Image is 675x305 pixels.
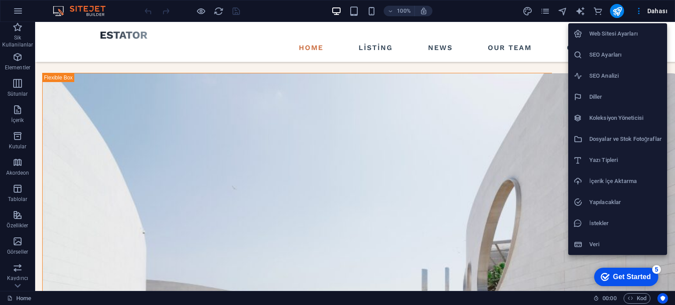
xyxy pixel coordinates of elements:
h6: Veri [589,239,662,250]
h6: Yazı Tipleri [589,155,662,165]
h6: SEO Analizi [589,71,662,81]
h6: SEO Ayarları [589,50,662,60]
h6: İçerik İçe Aktarma [589,176,662,187]
h6: Dosyalar ve Stok Fotoğraflar [589,134,662,144]
h6: Koleksiyon Yöneticisi [589,113,662,123]
div: Get Started [26,10,64,18]
div: 5 [65,2,74,11]
h6: İstekler [589,218,662,229]
h6: Diller [589,92,662,102]
div: Get Started 5 items remaining, 0% complete [7,4,71,23]
h6: Yapılacaklar [589,197,662,208]
h6: Web Sitesi Ayarları [589,29,662,39]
